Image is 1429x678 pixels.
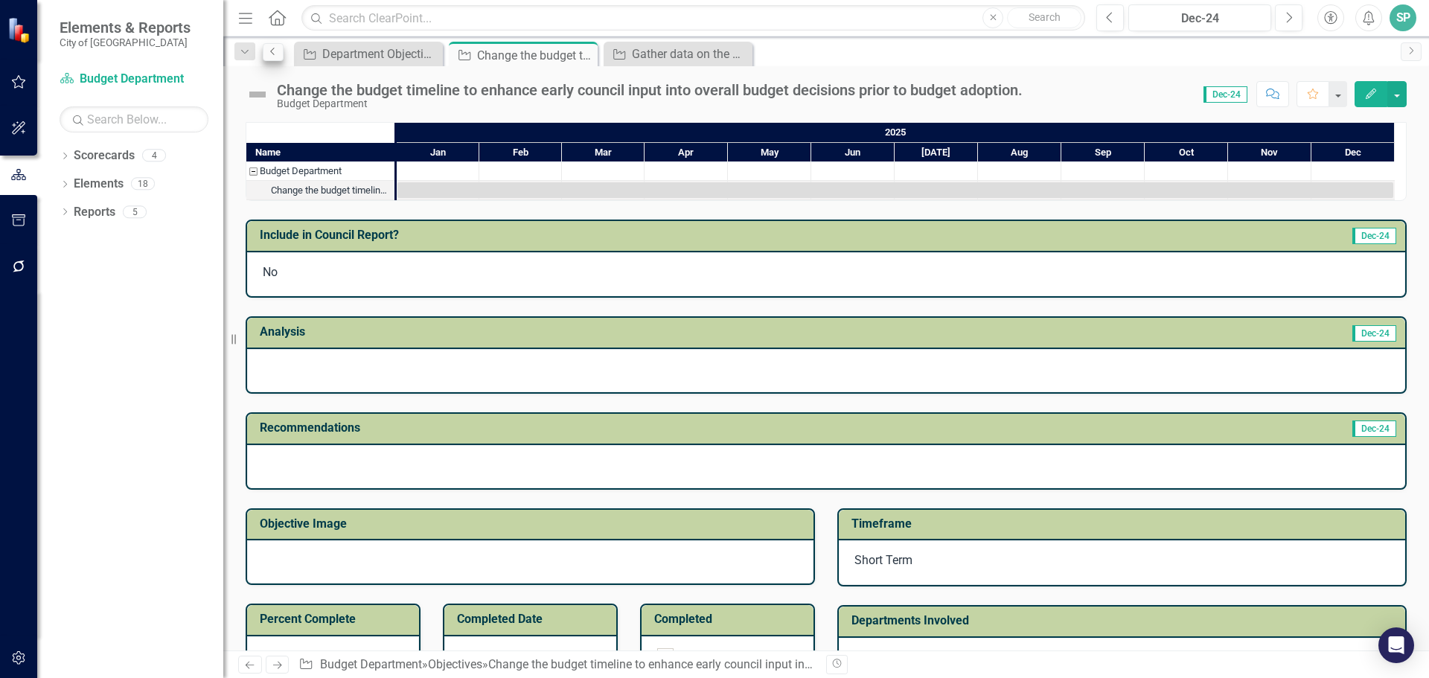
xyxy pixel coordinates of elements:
img: Not Defined [246,83,269,106]
div: Task: Start date: 2025-01-01 End date: 2025-12-31 [397,182,1393,198]
div: Task: Budget Department Start date: 2025-01-01 End date: 2025-01-02 [246,161,394,181]
a: Department Objectives [298,45,439,63]
span: Search [1029,11,1061,23]
div: 18 [131,178,155,191]
a: Elements [74,176,124,193]
div: Change the budget timeline to enhance early council input into overall budget decisions prior to ... [271,181,390,200]
a: Objectives [428,657,482,671]
div: Dec [1311,143,1395,162]
span: Dec-24 [1352,420,1396,437]
div: Jul [895,143,978,162]
h3: Percent Complete [260,613,412,626]
div: Department Objectives [322,45,439,63]
span: Elements & Reports [60,19,191,36]
div: Task: Start date: 2025-01-01 End date: 2025-12-31 [246,181,394,200]
button: Dec-24 [1128,4,1271,31]
button: Search [1007,7,1081,28]
div: Change the budget timeline to enhance early council input into overall budget decisions prior to ... [477,46,594,65]
button: SP [1390,4,1416,31]
span: Dec-24 [1352,325,1396,342]
div: Budget Department [260,161,342,181]
a: Budget Department [320,657,422,671]
small: City of [GEOGRAPHIC_DATA] [60,36,191,48]
div: Budget Department [277,98,1023,109]
div: May [728,143,811,162]
div: » » [298,656,815,674]
span: Short Term [854,553,912,567]
h3: Recommendations [260,421,1043,435]
h3: Objective Image [260,517,806,531]
span: Dec-24 [1352,228,1396,244]
div: Nov [1228,143,1311,162]
div: Change the budget timeline to enhance early council input into overall budget decisions prior to ... [246,181,394,200]
div: Change the budget timeline to enhance early council input into overall budget decisions prior to ... [488,657,1078,671]
div: Oct [1145,143,1228,162]
div: Jan [397,143,479,162]
input: Search ClearPoint... [301,5,1085,31]
div: Feb [479,143,562,162]
h3: Timeframe [851,517,1398,531]
div: 2025 [397,123,1395,142]
div: Sep [1061,143,1145,162]
div: 4 [142,150,166,162]
div: Apr [645,143,728,162]
input: Search Below... [60,106,208,132]
a: Reports [74,204,115,221]
a: Budget Department [60,71,208,88]
div: 5 [123,205,147,218]
a: Scorecards [74,147,135,164]
div: Name [246,143,394,161]
div: Gather data on the balance between specialized taxes (sales and storm water tax) and objective as... [632,45,749,63]
h3: Completed Date [457,613,609,626]
h3: Completed [654,613,806,626]
div: Change the budget timeline to enhance early council input into overall budget decisions prior to ... [277,82,1023,98]
span: No [263,265,278,279]
div: Aug [978,143,1061,162]
span: Dec-24 [1203,86,1247,103]
h3: Include in Council Report? [260,228,1118,242]
div: Open Intercom Messenger [1378,627,1414,663]
div: Dec-24 [1134,10,1266,28]
h3: Analysis [260,325,829,339]
div: Budget Department [246,161,394,181]
img: ClearPoint Strategy [7,17,33,43]
div: Mar [562,143,645,162]
h3: Departments Involved [851,614,1398,627]
div: Jun [811,143,895,162]
a: Gather data on the balance between specialized taxes (sales and storm water tax) and objective as... [607,45,749,63]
